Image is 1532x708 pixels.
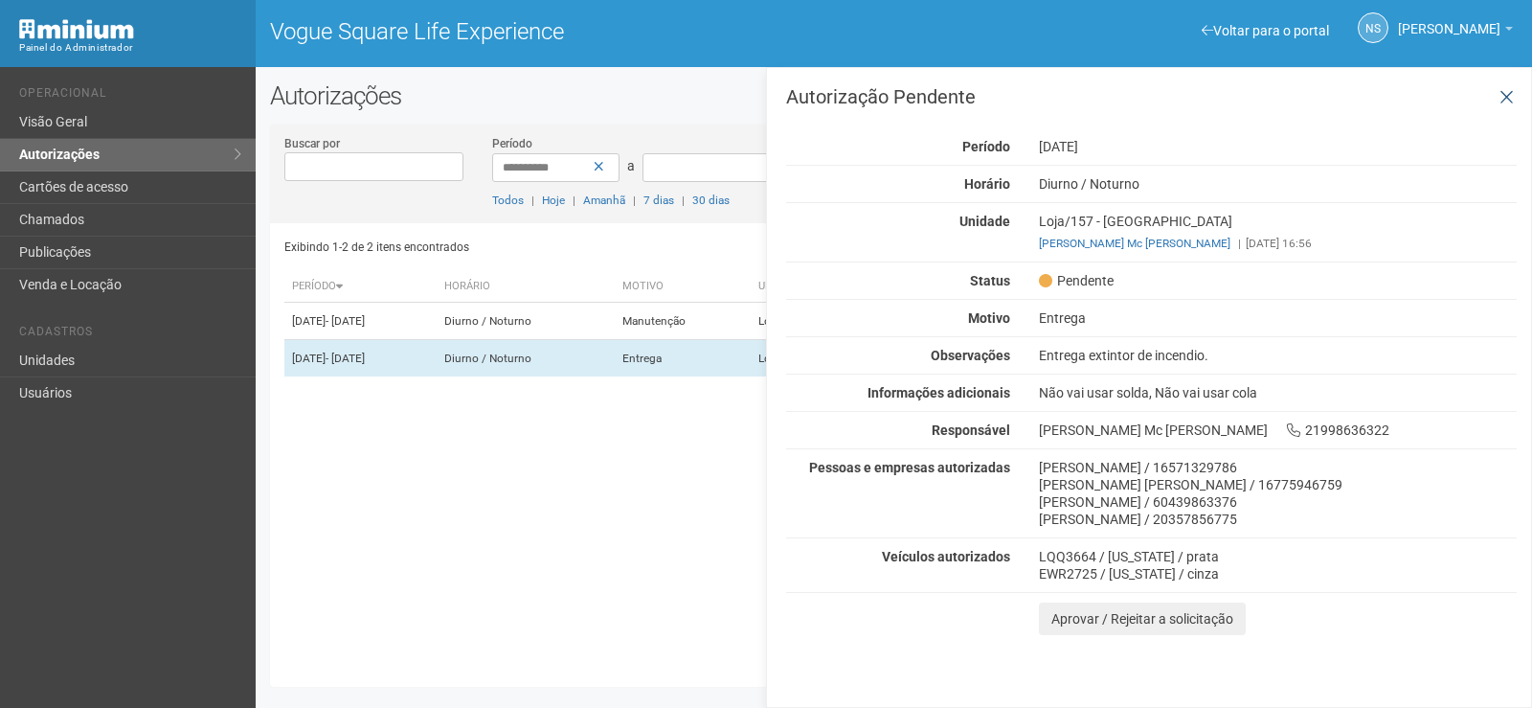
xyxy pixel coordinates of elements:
a: Voltar para o portal [1202,23,1329,38]
div: [DATE] [1025,138,1531,155]
span: Nicolle Silva [1398,3,1500,36]
a: Hoje [542,194,565,207]
div: Não vai usar solda, Não vai usar cola [1025,384,1531,401]
li: Operacional [19,86,241,106]
td: [DATE] [284,303,438,340]
strong: Responsável [932,423,1010,438]
span: | [1238,237,1241,250]
div: EWR2725 / [US_STATE] / cinza [1039,565,1517,582]
div: LQQ3664 / [US_STATE] / prata [1039,548,1517,565]
th: Unidade [751,271,857,303]
a: Amanhã [583,194,625,207]
strong: Período [962,139,1010,154]
strong: Veículos autorizados [882,549,1010,564]
td: Entrega [615,340,751,377]
td: Loja/157 [751,340,857,377]
a: 30 dias [692,194,730,207]
td: Loja/142 [751,303,857,340]
span: | [633,194,636,207]
div: Loja/157 - [GEOGRAPHIC_DATA] [1025,213,1531,252]
div: Diurno / Noturno [1025,175,1531,193]
span: Pendente [1039,272,1114,289]
a: [PERSON_NAME] Mc [PERSON_NAME] [1039,237,1230,250]
th: Horário [437,271,615,303]
a: [PERSON_NAME] [1398,24,1513,39]
div: [DATE] 16:56 [1039,235,1517,252]
div: Entrega [1025,309,1531,327]
label: Período [492,135,532,152]
td: [DATE] [284,340,438,377]
div: [PERSON_NAME] / 16571329786 [1039,459,1517,476]
span: - [DATE] [326,352,365,365]
h2: Autorizações [270,81,1518,110]
span: | [531,194,534,207]
strong: Status [970,273,1010,288]
img: Minium [19,19,134,39]
strong: Motivo [968,310,1010,326]
strong: Pessoas e empresas autorizadas [809,460,1010,475]
h1: Vogue Square Life Experience [270,19,880,44]
td: Diurno / Noturno [437,340,615,377]
strong: Observações [931,348,1010,363]
th: Motivo [615,271,751,303]
span: - [DATE] [326,314,365,328]
div: Painel do Administrador [19,39,241,57]
span: | [573,194,575,207]
a: 7 dias [643,194,674,207]
span: a [627,158,635,173]
strong: Horário [964,176,1010,192]
label: Buscar por [284,135,340,152]
div: [PERSON_NAME] [PERSON_NAME] / 16775946759 [1039,476,1517,493]
li: Cadastros [19,325,241,345]
button: Aprovar / Rejeitar a solicitação [1039,603,1246,635]
div: [PERSON_NAME] / 20357856775 [1039,511,1517,528]
a: Todos [492,194,524,207]
strong: Informações adicionais [867,385,1010,400]
div: [PERSON_NAME] Mc [PERSON_NAME] 21998636322 [1025,422,1531,439]
div: [PERSON_NAME] / 60439863376 [1039,493,1517,511]
h3: Autorização Pendente [786,87,1517,106]
td: Diurno / Noturno [437,303,615,340]
div: Entrega extintor de incendio. [1025,347,1531,364]
a: NS [1358,12,1388,43]
td: Manutenção [615,303,751,340]
th: Período [284,271,438,303]
div: Exibindo 1-2 de 2 itens encontrados [284,233,888,262]
strong: Unidade [959,214,1010,229]
span: | [682,194,685,207]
